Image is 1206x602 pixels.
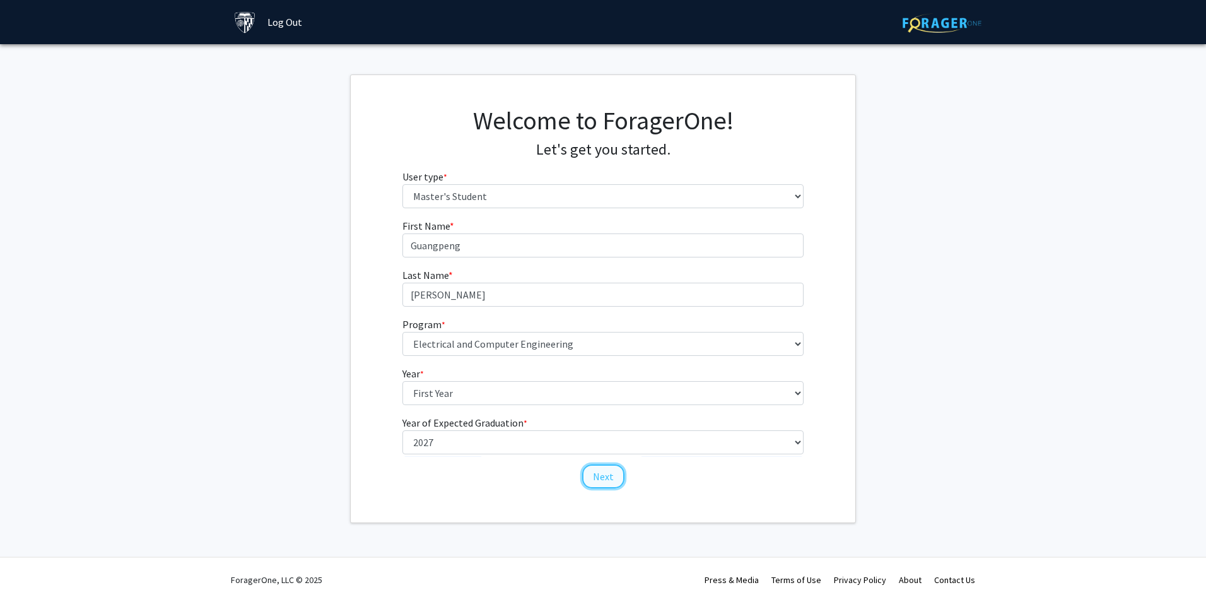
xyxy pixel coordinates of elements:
iframe: Chat [9,545,54,593]
label: Year of Expected Graduation [402,415,527,430]
img: ForagerOne Logo [903,13,981,33]
label: Year [402,366,424,381]
button: Next [582,464,624,488]
span: First Name [402,220,450,232]
div: ForagerOne, LLC © 2025 [231,558,322,602]
img: Johns Hopkins University Logo [234,11,256,33]
a: Privacy Policy [834,574,886,586]
label: User type [402,169,447,184]
label: Program [402,317,445,332]
a: Press & Media [705,574,759,586]
a: Terms of Use [771,574,821,586]
a: Contact Us [934,574,975,586]
span: Last Name [402,269,448,281]
a: About [899,574,922,586]
h1: Welcome to ForagerOne! [402,105,804,136]
h4: Let's get you started. [402,141,804,159]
